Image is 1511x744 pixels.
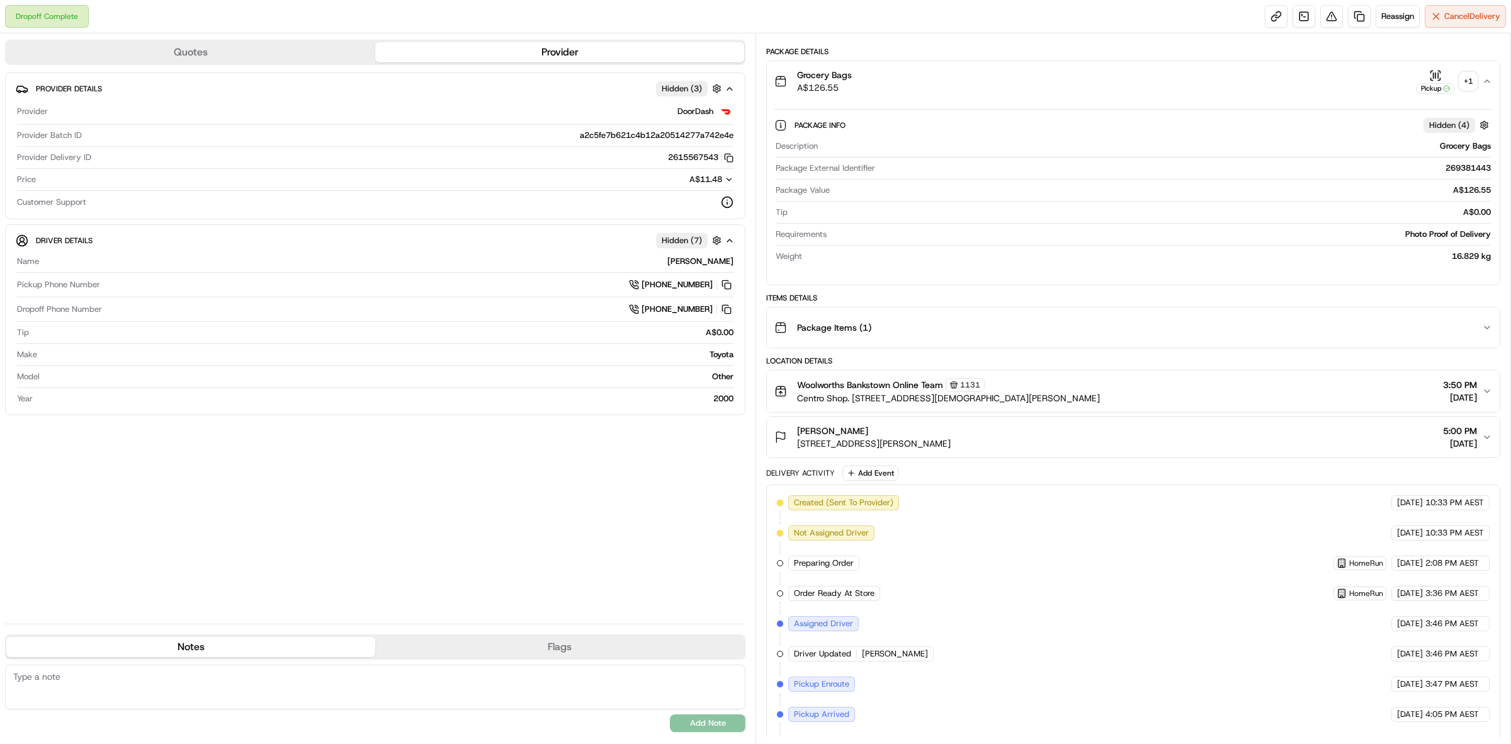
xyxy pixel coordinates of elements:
div: [PERSON_NAME] [44,256,733,267]
span: 3:50 PM [1443,379,1477,391]
span: 3:46 PM AEST [1425,648,1479,660]
span: Grocery Bags [797,69,852,81]
button: [PERSON_NAME][STREET_ADDRESS][PERSON_NAME]5:00 PM[DATE] [767,417,1500,457]
span: [DATE] [1397,588,1423,599]
button: Reassign [1376,5,1420,28]
button: Pickup [1417,69,1454,94]
img: doordash_logo_v2.png [718,104,733,119]
div: A$0.00 [793,207,1491,218]
div: 269381443 [880,163,1491,174]
a: [PHONE_NUMBER] [629,278,733,292]
div: Toyota [42,349,733,360]
span: Package Info [795,120,848,130]
button: Quotes [6,42,375,62]
span: 3:36 PM AEST [1425,588,1479,599]
div: Location Details [766,356,1500,366]
div: A$126.55 [835,185,1491,196]
span: [PERSON_NAME] [797,425,868,437]
button: Hidden (7) [656,232,725,248]
button: 2615567543 [668,152,733,163]
span: [DATE] [1397,527,1423,539]
div: Other [45,371,733,382]
button: Package Items (1) [767,307,1500,348]
span: Tip [776,207,788,218]
span: Reassign [1381,11,1414,22]
button: Add Event [842,466,898,481]
span: 3:46 PM AEST [1425,618,1479,629]
span: [DATE] [1397,709,1423,720]
span: 10:33 PM AEST [1425,497,1484,508]
span: Hidden ( 3 ) [662,83,702,94]
button: Hidden (3) [656,81,725,96]
span: Hidden ( 7 ) [662,235,702,246]
span: Created (Sent To Provider) [794,497,893,508]
div: Grocery Bags [823,140,1491,152]
span: Year [17,393,33,404]
div: Package Details [766,47,1500,57]
span: Assigned Driver [794,618,853,629]
span: HomeRun [1349,558,1383,568]
div: 2000 [38,393,733,404]
span: Package External Identifier [776,163,875,174]
div: Pickup [1417,83,1454,94]
div: A$0.00 [34,327,733,338]
span: Cancel Delivery [1444,11,1500,22]
button: Driver DetailsHidden (7) [16,230,735,251]
span: Weight [776,251,802,262]
span: Dropoff Phone Number [17,304,102,315]
span: [DATE] [1397,558,1423,569]
span: 3:47 PM AEST [1425,678,1479,690]
span: Driver Updated [794,648,851,660]
span: Pickup Enroute [794,678,849,690]
span: [DATE] [1443,391,1477,404]
span: 5:00 PM [1443,425,1477,437]
span: Driver Details [36,236,93,246]
span: [DATE] [1397,497,1423,508]
span: Customer Support [17,197,86,208]
span: Pickup Arrived [794,709,849,720]
button: Grocery BagsA$126.55Pickup+1 [767,61,1500,101]
div: Delivery Activity [766,468,835,478]
button: Provider DetailsHidden (3) [16,78,735,99]
span: Tip [17,327,29,338]
button: Provider [375,42,744,62]
button: CancelDelivery [1425,5,1506,28]
span: Pickup Phone Number [17,279,100,290]
span: Preparing Order [794,558,854,569]
span: Package Value [776,185,830,196]
div: Items Details [766,293,1500,303]
span: [DATE] [1443,437,1477,450]
button: Notes [6,637,375,657]
a: [PHONE_NUMBER] [629,302,733,316]
span: Centro Shop. [STREET_ADDRESS][DEMOGRAPHIC_DATA][PERSON_NAME] [797,392,1100,404]
span: 2:08 PM AEST [1425,558,1479,569]
span: [PERSON_NAME] [862,648,928,660]
span: 10:33 PM AEST [1425,527,1484,539]
button: Hidden (4) [1423,117,1492,133]
div: 16.829 kg [807,251,1491,262]
button: Woolworths Bankstown Online Team1131Centro Shop. [STREET_ADDRESS][DEMOGRAPHIC_DATA][PERSON_NAME]3... [767,370,1500,412]
span: Name [17,256,39,267]
span: A$11.48 [689,174,722,185]
span: Price [17,174,36,185]
div: Grocery BagsA$126.55Pickup+1 [767,101,1500,285]
span: Not Assigned Driver [794,527,869,539]
div: Photo Proof of Delivery [832,229,1491,240]
span: 1131 [960,380,980,390]
span: [PHONE_NUMBER] [642,304,713,315]
span: [DATE] [1397,678,1423,690]
span: Hidden ( 4 ) [1429,120,1469,131]
span: Model [17,371,40,382]
div: + 1 [1459,72,1477,90]
span: Provider Details [36,84,102,94]
span: [STREET_ADDRESS][PERSON_NAME] [797,437,951,450]
span: a2c5fe7b621c4b12a20514277a742e4e [580,130,733,141]
span: 4:05 PM AEST [1425,709,1479,720]
span: Requirements [776,229,827,240]
span: Provider [17,106,48,117]
button: Flags [375,637,744,657]
button: Pickup+1 [1417,69,1477,94]
span: Description [776,140,818,152]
